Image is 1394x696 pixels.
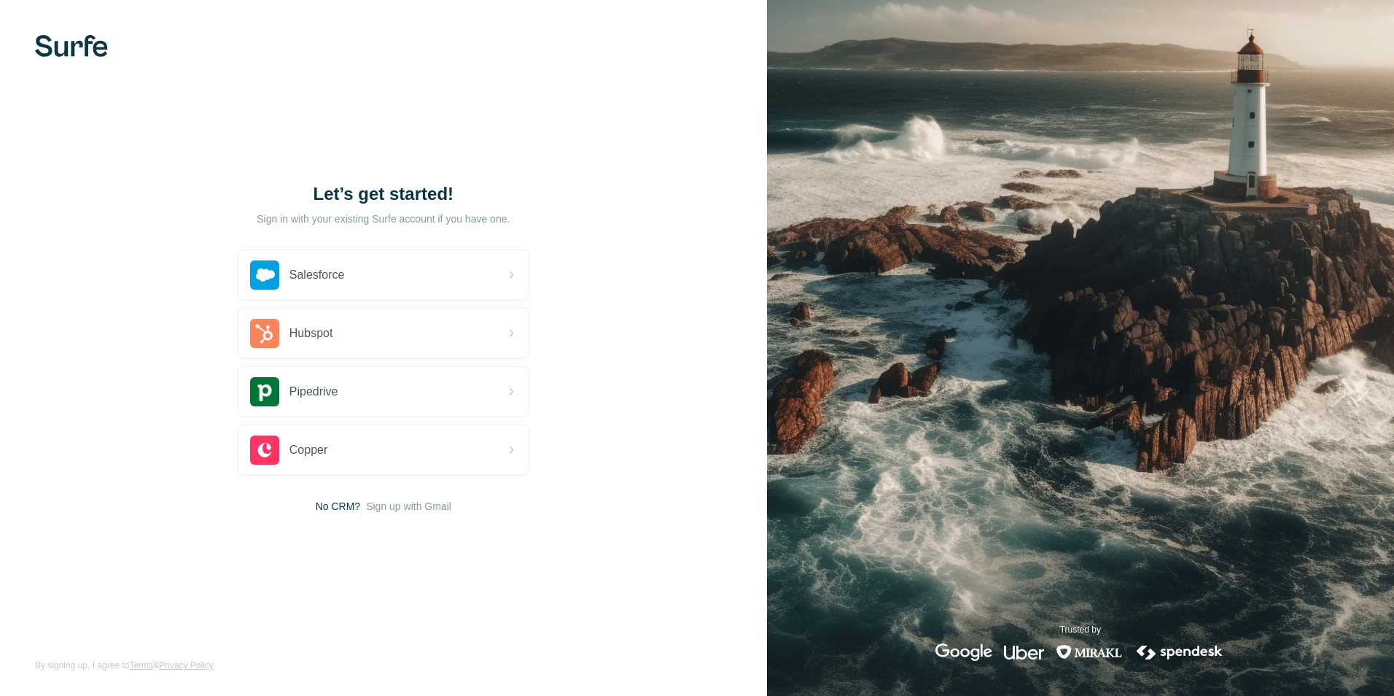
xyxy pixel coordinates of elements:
[316,499,360,514] span: No CRM?
[1056,643,1123,661] img: mirakl's logo
[159,660,214,670] a: Privacy Policy
[289,441,327,459] span: Copper
[35,659,214,672] span: By signing up, I agree to &
[1134,643,1225,661] img: spendesk's logo
[129,660,153,670] a: Terms
[238,182,529,206] h1: Let’s get started!
[1004,643,1044,661] img: uber's logo
[289,266,345,284] span: Salesforce
[289,383,338,401] span: Pipedrive
[1060,623,1101,636] p: Trusted by
[935,643,992,661] img: google's logo
[250,319,279,348] img: hubspot's logo
[257,212,510,226] p: Sign in with your existing Surfe account if you have one.
[250,436,279,465] img: copper's logo
[250,377,279,406] img: pipedrive's logo
[35,35,108,57] img: Surfe's logo
[289,325,333,342] span: Hubspot
[366,499,451,514] button: Sign up with Gmail
[250,260,279,290] img: salesforce's logo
